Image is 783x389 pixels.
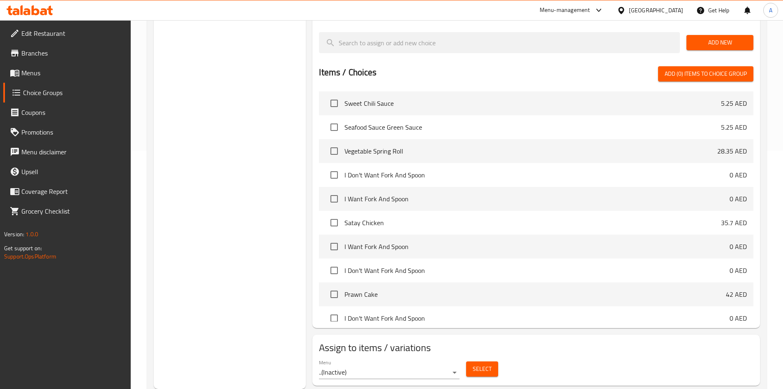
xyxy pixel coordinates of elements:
span: Prawn Cake [344,289,726,299]
span: I Don't Want Fork And Spoon [344,313,730,323]
span: I Don't Want Fork And Spoon [344,170,730,180]
span: Seafood Sauce Green Sauce [344,122,721,132]
span: I Want Fork And Spoon [344,194,730,204]
button: Select [466,361,498,377]
a: Upsell [3,162,131,182]
p: 0 AED [730,194,747,204]
button: Add (0) items to choice group [658,66,753,82]
a: Grocery Checklist [3,201,131,221]
span: Branches [21,48,124,58]
span: Add New [693,37,747,48]
span: Menus [21,68,124,78]
span: Select choice [326,310,343,327]
p: 0 AED [730,266,747,275]
span: Choice Groups [23,88,124,98]
div: [GEOGRAPHIC_DATA] [629,6,683,15]
p: 5.25 AED [721,98,747,108]
p: 28.35 AED [717,146,747,156]
span: 1.0.0 [25,229,38,240]
span: Select choice [326,142,343,160]
a: Coupons [3,102,131,122]
span: Grocery Checklist [21,206,124,216]
div: ..(Inactive) [319,366,460,379]
span: I Want Fork And Spoon [344,242,730,252]
span: Select choice [326,286,343,303]
span: Select choice [326,95,343,112]
span: Coverage Report [21,186,124,196]
p: 0 AED [730,242,747,252]
p: 42 AED [726,289,747,299]
span: Select [473,364,492,374]
p: 0 AED [730,313,747,323]
a: Coverage Report [3,182,131,201]
span: Coupons [21,107,124,117]
span: Promotions [21,127,124,137]
span: Get support on: [4,243,42,254]
a: Promotions [3,122,131,142]
span: Version: [4,229,24,240]
p: 35.7 AED [721,218,747,228]
input: search [319,32,680,53]
span: Select choice [326,238,343,255]
span: Select choice [326,190,343,207]
a: Branches [3,43,131,63]
label: Menu [319,360,331,365]
a: Menu disclaimer [3,142,131,162]
span: Select choice [326,262,343,279]
span: Select choice [326,214,343,231]
p: 5.25 AED [721,122,747,132]
div: Menu-management [540,5,590,15]
span: Select choice [326,119,343,136]
a: Choice Groups [3,83,131,102]
span: Satay Chicken [344,218,721,228]
button: Add New [686,35,753,50]
span: Edit Restaurant [21,28,124,38]
span: Sweet Chili Sauce [344,98,721,108]
a: Support.OpsPlatform [4,251,56,262]
span: Vegetable Spring Roll [344,146,717,156]
h2: Assign to items / variations [319,341,753,354]
span: Select choice [326,166,343,184]
span: I Don't Want Fork And Spoon [344,266,730,275]
h2: Items / Choices [319,66,376,79]
p: 0 AED [730,170,747,180]
span: Upsell [21,167,124,177]
a: Menus [3,63,131,83]
a: Edit Restaurant [3,23,131,43]
span: A [769,6,772,15]
span: Add (0) items to choice group [665,69,747,79]
span: Menu disclaimer [21,147,124,157]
